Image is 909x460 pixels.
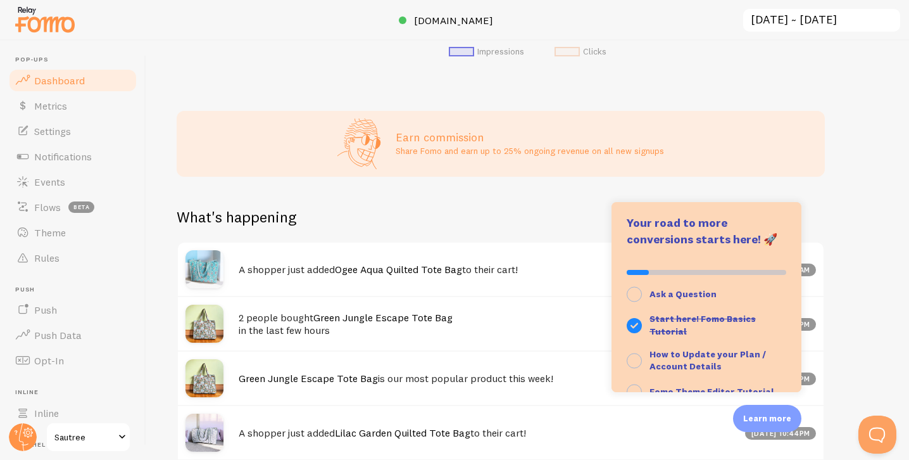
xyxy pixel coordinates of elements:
[335,426,470,439] a: Lilac Garden Quilted Tote Bag
[34,99,67,112] span: Metrics
[8,323,138,348] a: Push Data
[313,311,453,324] a: Green Jungle Escape Tote Bag
[8,144,138,169] a: Notifications
[649,348,766,373] strong: How to Update your Plan / Account Details
[54,430,115,445] span: Sautree
[396,144,664,157] p: Share Fomo and earn up to 25% ongoing revenue on all new signups
[34,176,65,188] span: Events
[8,400,138,426] a: Inline
[627,215,786,247] p: Your road to more conversions starts here! 🚀
[177,207,296,227] h2: What's happening
[15,388,138,397] span: Inline
[8,195,138,220] a: Flows beta
[611,280,801,308] button: Ask a Question
[46,422,131,452] a: Sautree
[8,169,138,195] a: Events
[15,56,138,64] span: Pop-ups
[649,288,717,300] strong: Ask a Question
[239,372,378,385] a: Green Jungle Escape Tote Bag
[239,311,740,337] h4: 2 people bought in the last few hours
[555,46,606,58] li: Clicks
[34,226,66,239] span: Theme
[858,416,896,454] iframe: Help Scout Beacon - Open
[34,407,59,419] span: Inline
[8,348,138,373] a: Opt-In
[396,130,664,144] h3: Earn commission
[34,303,57,316] span: Push
[34,74,85,87] span: Dashboard
[34,125,71,137] span: Settings
[68,201,94,213] span: beta
[34,201,61,214] span: Flows
[8,118,138,144] a: Settings
[649,313,756,337] strong: Start here! Fomo Basics Tutorial
[335,263,462,276] a: Ogee Aqua Quilted Tote Bag
[733,405,801,432] div: Learn more
[34,329,82,342] span: Push Data
[34,150,92,163] span: Notifications
[8,245,138,271] a: Rules
[743,412,791,425] p: Learn more
[239,426,737,440] h4: A shopper just added to their cart!
[449,46,524,58] li: Impressions
[627,270,786,275] div: 14% of 100%
[34,354,64,367] span: Opt-In
[8,297,138,323] a: Push
[649,386,774,397] strong: Fomo Theme Editor Tutorial
[8,220,138,245] a: Theme
[8,68,138,93] a: Dashboard
[15,286,138,294] span: Push
[745,427,816,440] div: [DATE] 10:44pm
[611,308,801,343] button: Start here! Fomo Basics Tutorial
[239,372,740,385] h4: is our most popular product this week!
[239,263,739,276] h4: A shopper just added to their cart!
[611,343,801,378] button: How to Update your Plan / Account Details
[611,202,801,392] div: Learn more
[13,3,77,35] img: fomo-relay-logo-orange.svg
[8,93,138,118] a: Metrics
[34,252,60,264] span: Rules
[611,378,801,406] button: Fomo Theme Editor Tutorial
